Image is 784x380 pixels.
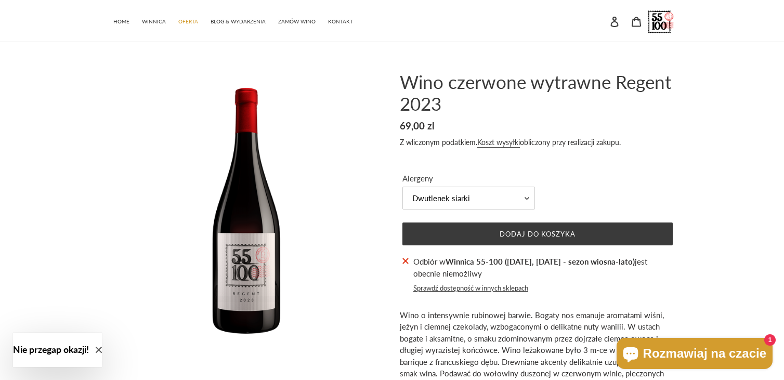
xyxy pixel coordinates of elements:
a: BLOG & WYDARZENIA [205,13,271,28]
button: Sprawdź dostępność w innych sklepach [413,283,528,294]
inbox-online-store-chat: Czat w sklepie online Shopify [613,338,776,372]
span: HOME [113,18,129,25]
span: BLOG & WYDARZENIA [211,18,266,25]
a: HOME [108,13,135,28]
span: Dodaj do koszyka [500,230,576,238]
h1: Wino czerwone wytrawne Regent 2023 [400,71,675,114]
a: OFERTA [173,13,203,28]
button: Dodaj do koszyka [402,222,673,245]
img: Wino czerwone wytrawne Regent 2023 [169,71,324,346]
p: Odbiór w jest obecnie niemożliwy [413,256,675,279]
span: 69,00 zl [400,120,435,132]
strong: Winnica 55-100 ([DATE], [DATE] - sezon wiosna-lato) [446,257,635,266]
span: KONTAKT [328,18,353,25]
div: Z wliczonym podatkiem. obliczony przy realizacji zakupu. [400,137,675,148]
span: ZAMÓW WINO [278,18,316,25]
a: KONTAKT [323,13,358,28]
span: OFERTA [178,18,198,25]
label: Alergeny [402,173,535,185]
a: WINNICA [137,13,171,28]
a: ZAMÓW WINO [273,13,321,28]
span: WINNICA [142,18,166,25]
a: Koszt wysyłki [477,138,520,148]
